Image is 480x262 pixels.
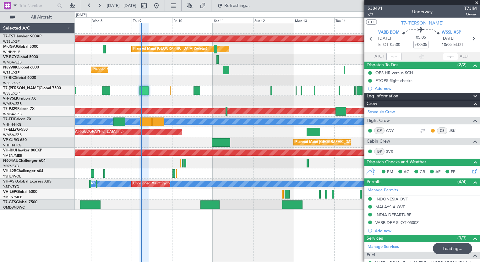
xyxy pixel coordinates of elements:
[3,169,43,173] a: VH-L2BChallenger 604
[3,149,16,152] span: VH-RIU
[3,91,20,96] a: WSSL/XSP
[375,196,408,202] div: INDONESIA OVF
[368,187,398,194] a: Manage Permits
[3,45,38,49] a: M-JGVJGlobal 5000
[378,30,400,36] span: VABB BOM
[375,86,477,91] div: Add new
[375,70,413,75] div: OPS HR versus SCH
[3,184,19,189] a: YSSY/SYD
[368,244,399,250] a: Manage Services
[3,138,27,142] a: VP-CJRG-650
[107,3,136,8] span: [DATE] - [DATE]
[375,212,412,217] div: INDIA DEPARTURE
[401,20,444,26] span: T7-[PERSON_NAME]
[460,53,470,60] span: ALDT
[133,179,210,188] div: Unplanned Maint Sydney ([PERSON_NAME] Intl)
[3,117,31,121] a: T7-FFIFalcon 7X
[387,169,393,175] span: PM
[386,149,400,154] a: SVR
[3,180,17,183] span: VH-VSK
[3,35,41,38] a: T7-TSTHawker 900XP
[437,127,447,134] div: CS
[367,178,381,186] span: Permits
[16,15,66,19] span: All Aircraft
[368,12,383,17] span: 2/3
[3,35,15,38] span: T7-TST
[374,53,385,60] span: ATOT
[386,128,400,134] a: CDY
[3,169,16,173] span: VH-L2B
[3,86,40,90] span: T7-[PERSON_NAME]
[367,235,383,242] span: Services
[132,17,172,23] div: Thu 9
[224,3,250,8] span: Refreshing...
[294,17,334,23] div: Mon 13
[3,153,22,158] a: YMEN/MEB
[375,204,405,210] div: MALAYSIA OVF
[3,107,35,111] a: T7-PJ29Falcon 7X
[3,76,36,80] a: T7-RICGlobal 6000
[3,70,20,75] a: WSSL/XSP
[172,17,213,23] div: Fri 10
[3,159,19,163] span: N604AU
[3,60,22,65] a: WMSA/SZB
[3,200,37,204] a: T7-GTSGlobal 7500
[442,30,461,36] span: WSSL XSP
[367,117,390,124] span: Flight Crew
[3,205,25,210] a: OMDW/DWC
[442,42,452,48] span: 10:05
[366,19,377,25] button: UTC
[375,228,477,233] div: Add new
[367,252,375,259] span: Fuel
[3,107,17,111] span: T7-PJ29
[3,117,14,121] span: T7-FFI
[3,76,15,80] span: T7-RIC
[3,174,21,179] a: YSHL/WOL
[390,42,400,48] span: 05:00
[3,128,28,132] a: T7-ELLYG-550
[464,5,477,12] span: T7JIM
[3,39,20,44] a: WSSL/XSP
[133,44,207,54] div: Planned Maint [GEOGRAPHIC_DATA] (Seletar)
[91,179,98,188] div: MEL
[3,159,46,163] a: N604AUChallenger 604
[3,112,22,117] a: WMSA/SZB
[3,149,42,152] a: VH-RIUHawker 800XP
[253,17,294,23] div: Sun 12
[420,169,425,175] span: CR
[375,78,412,83] div: ETOPS flight checks
[449,128,463,134] a: JSK
[3,101,22,106] a: WMSA/SZB
[451,169,455,175] span: FP
[19,1,55,10] input: Trip Number
[3,66,39,69] a: N8998KGlobal 6000
[433,243,472,254] div: Loading...
[3,190,16,194] span: VH-LEP
[215,1,252,11] button: Refreshing...
[457,62,466,68] span: (2/2)
[442,35,455,42] span: [DATE]
[3,164,19,168] a: YSSY/SYD
[386,53,401,60] input: --:--
[367,138,390,145] span: Cabin Crew
[3,138,16,142] span: VP-CJR
[378,42,389,48] span: ETOT
[374,127,385,134] div: CP
[7,12,68,22] button: All Aircraft
[457,178,466,185] span: (4/4)
[76,13,87,18] div: [DATE]
[374,148,385,155] div: ISP
[3,122,22,127] a: VHHH/HKG
[404,169,409,175] span: AC
[3,180,52,183] a: VH-VSKGlobal Express XRS
[3,97,36,101] a: 9H-VSLKFalcon 7X
[295,138,400,147] div: Planned Maint [GEOGRAPHIC_DATA] ([GEOGRAPHIC_DATA] Intl)
[368,5,383,12] span: 538491
[3,133,22,137] a: WMSA/SZB
[412,8,433,15] div: Underway
[416,35,426,41] span: 05:05
[3,190,37,194] a: VH-LEPGlobal 6000
[3,86,61,90] a: T7-[PERSON_NAME]Global 7500
[3,45,17,49] span: M-JGVJ
[3,50,20,54] a: WIHH/HLP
